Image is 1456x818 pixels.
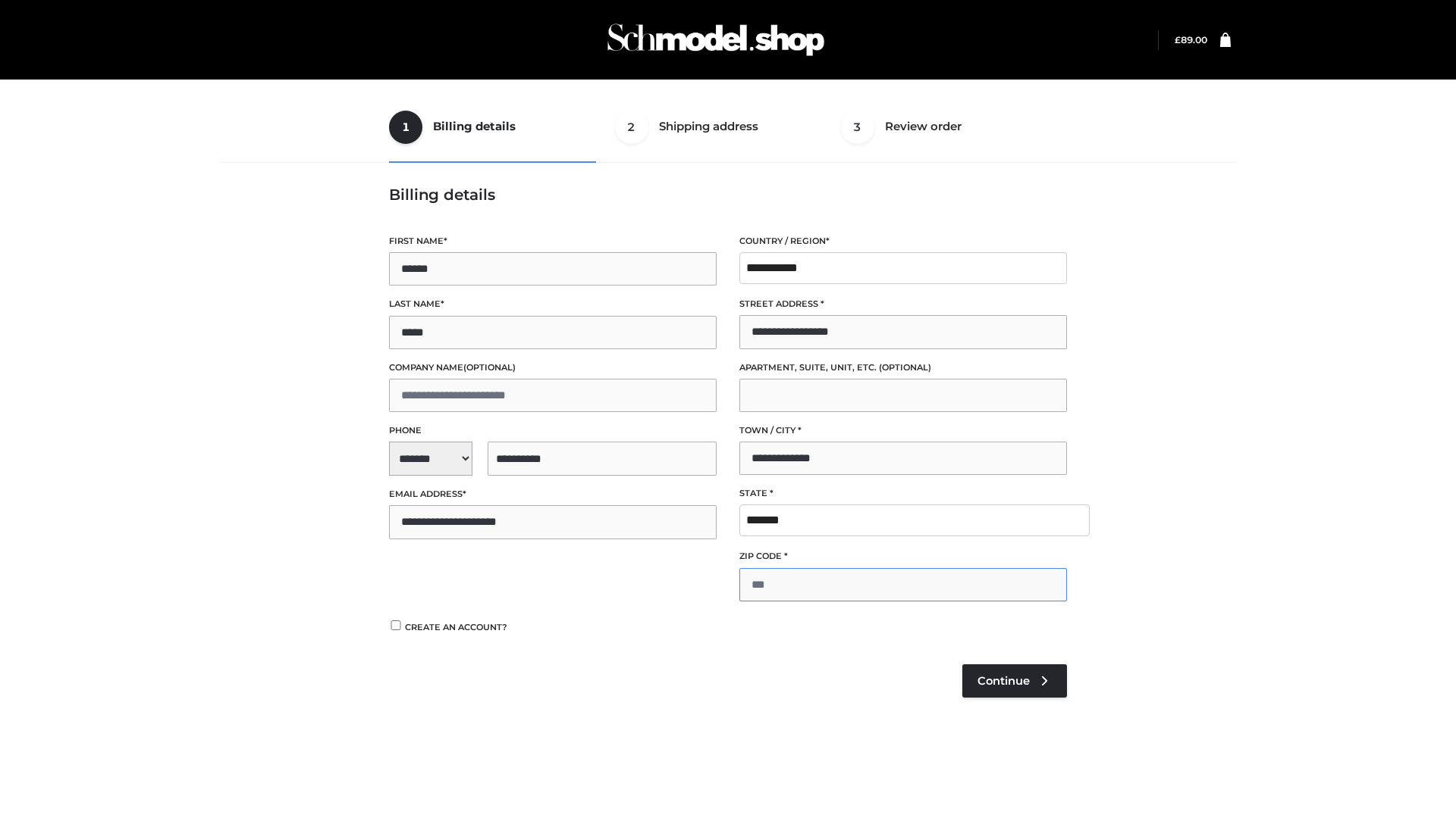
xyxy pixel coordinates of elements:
span: (optional) [463,362,516,373]
label: Email address [389,487,717,501]
label: Town / City [739,423,1067,438]
h3: Billing details [389,186,1067,204]
label: First name [389,234,717,248]
label: Last name [389,297,717,311]
label: Country / Region [739,234,1067,248]
label: ZIP Code [739,549,1067,564]
label: Apartment, suite, unit, etc. [739,361,1067,375]
a: Continue [962,664,1067,698]
span: Continue [977,674,1030,688]
bdi: 89.00 [1175,34,1207,45]
label: State [739,486,1067,501]
a: £89.00 [1175,34,1207,45]
label: Street address [739,297,1067,311]
span: (optional) [879,362,931,373]
label: Phone [389,423,717,438]
span: £ [1175,34,1181,45]
img: Schmodel Admin 964 [602,10,830,70]
span: Create an account? [405,622,507,632]
label: Company name [389,361,717,375]
input: Create an account? [389,620,403,630]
